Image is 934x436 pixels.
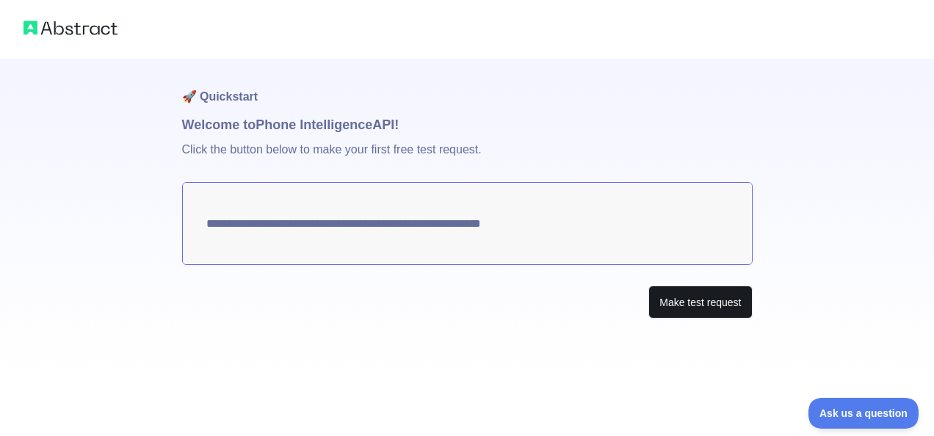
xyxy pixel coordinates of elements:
p: Click the button below to make your first free test request. [182,135,753,182]
h1: 🚀 Quickstart [182,59,753,115]
button: Make test request [648,286,752,319]
h1: Welcome to Phone Intelligence API! [182,115,753,135]
iframe: Toggle Customer Support [808,398,919,429]
img: Abstract logo [23,18,117,38]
